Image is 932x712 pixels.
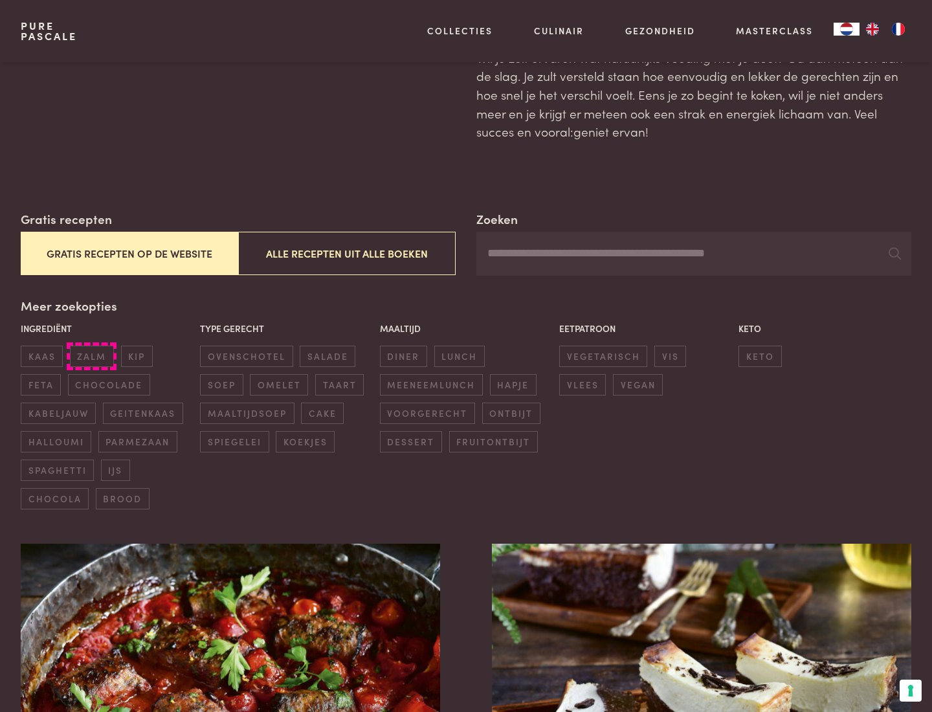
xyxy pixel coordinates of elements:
span: brood [96,488,150,509]
span: halloumi [21,431,91,452]
span: kaas [21,346,63,367]
span: geitenkaas [103,403,183,424]
span: ovenschotel [200,346,293,367]
span: keto [738,346,781,367]
span: maaltijdsoep [200,403,294,424]
span: cake [301,403,344,424]
span: chocola [21,488,89,509]
span: dessert [380,431,442,452]
span: ijs [101,460,130,481]
a: NL [834,23,860,36]
p: Ingrediënt [21,322,194,335]
button: Alle recepten uit alle boeken [238,232,456,275]
span: meeneemlunch [380,374,483,395]
span: parmezaan [98,431,177,452]
span: fruitontbijt [449,431,538,452]
span: zalm [70,346,114,367]
span: voorgerecht [380,403,475,424]
span: hapje [490,374,537,395]
a: Gezondheid [625,24,695,38]
a: Collecties [427,24,493,38]
a: EN [860,23,885,36]
span: diner [380,346,427,367]
a: Masterclass [736,24,813,38]
label: Zoeken [476,210,518,228]
span: vegan [613,374,663,395]
p: Keto [738,322,911,335]
span: spaghetti [21,460,94,481]
span: lunch [434,346,485,367]
label: Gratis recepten [21,210,112,228]
div: Language [834,23,860,36]
span: soep [200,374,243,395]
span: taart [315,374,364,395]
button: Gratis recepten op de website [21,232,238,275]
span: chocolade [68,374,150,395]
p: Maaltijd [380,322,553,335]
span: spiegelei [200,431,269,452]
span: kip [121,346,153,367]
p: Wil je zelf ervaren wat natuurlijke voeding met je doet? Ga dan meteen aan de slag. Je zult verst... [476,49,911,141]
span: vlees [559,374,606,395]
p: Type gerecht [200,322,373,335]
span: omelet [250,374,308,395]
ul: Language list [860,23,911,36]
span: ontbijt [482,403,540,424]
button: Uw voorkeuren voor toestemming voor trackingtechnologieën [900,680,922,702]
a: FR [885,23,911,36]
a: Culinair [534,24,584,38]
a: PurePascale [21,21,77,41]
aside: Language selected: Nederlands [834,23,911,36]
span: koekjes [276,431,335,452]
span: feta [21,374,61,395]
span: kabeljauw [21,403,96,424]
p: Eetpatroon [559,322,732,335]
span: salade [300,346,355,367]
span: vis [654,346,686,367]
span: vegetarisch [559,346,647,367]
